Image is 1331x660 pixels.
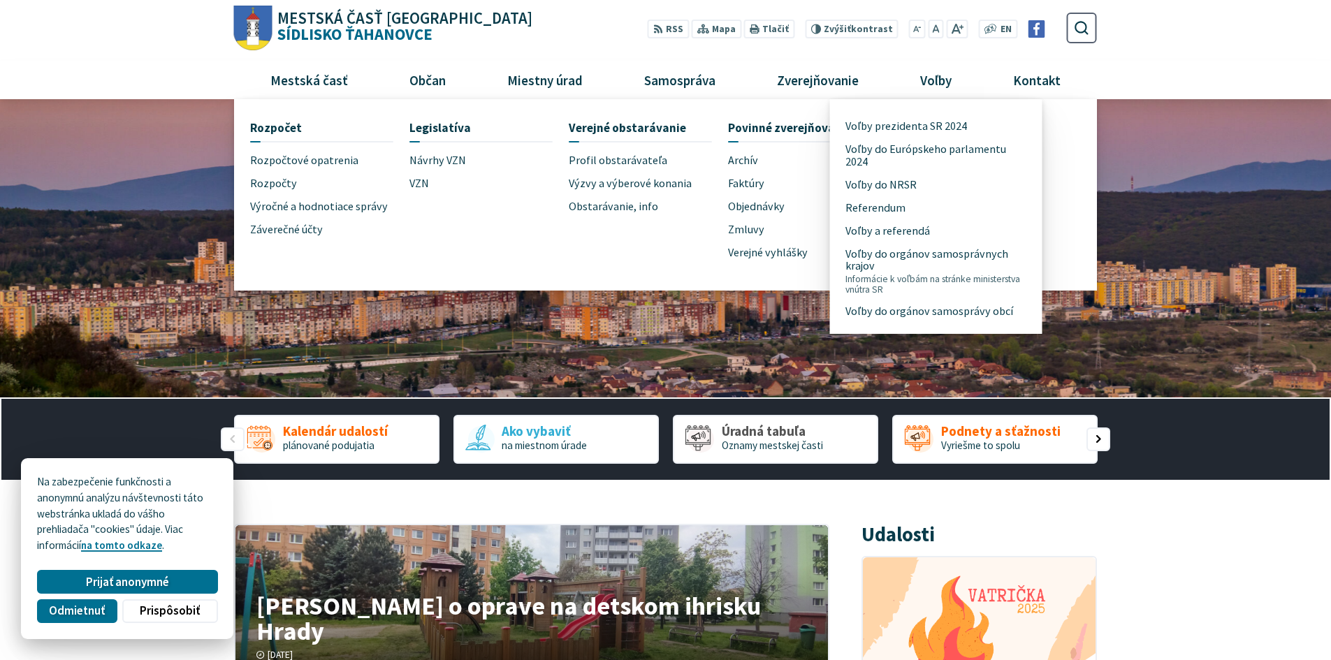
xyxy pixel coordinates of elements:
[845,242,1026,300] a: Voľby do orgánov samosprávnych krajovInformácie k voľbám na stránke ministerstva vnútra SR
[728,172,764,195] span: Faktúry
[824,23,851,35] span: Zvýšiť
[845,138,1026,174] a: Voľby do Európskeho parlamentu 2024
[988,61,1086,98] a: Kontakt
[673,415,878,464] div: 3 / 5
[887,218,1047,241] a: Voľby a referendá
[728,115,871,141] a: Povinné zverejňovanie
[673,415,878,464] a: Úradná tabuľa Oznamy mestskej časti
[941,424,1061,439] span: Podnety a sťažnosti
[845,196,905,219] span: Referendum
[845,115,967,138] span: Voľby prezidenta SR 2024
[37,570,217,594] button: Prijať anonymné
[250,172,409,195] a: Rozpočty
[762,24,789,35] span: Tlačiť
[283,424,388,439] span: Kalendár udalostí
[728,149,887,172] a: Archív
[453,415,659,464] a: Ako vybaviť na miestnom úrade
[895,61,977,98] a: Voľby
[409,149,466,172] span: Návrhy VZN
[86,575,169,589] span: Prijať anonymné
[639,61,720,98] span: Samospráva
[250,218,409,241] a: Záverečné účty
[250,149,358,172] span: Rozpočtové opatrenia
[409,172,429,195] span: VZN
[569,172,728,195] a: Výzvy a výberové konania
[272,10,533,43] h1: Sídlisko Ťahanovce
[569,149,728,172] a: Profil obstarávateľa
[928,20,943,38] button: Nastaviť pôvodnú veľkosť písma
[744,20,794,38] button: Tlačiť
[712,22,736,37] span: Mapa
[845,173,1026,196] a: Voľby do NRSR
[1028,20,1045,38] img: Prejsť na Facebook stránku
[502,424,587,439] span: Ako vybaviť
[861,524,935,545] h3: Udalosti
[909,20,926,38] button: Zmenšiť veľkosť písma
[265,61,353,98] span: Mestská časť
[941,439,1020,452] span: Vyriešme to spolu
[728,172,887,195] a: Faktúry
[997,22,1016,37] a: EN
[250,195,409,218] a: Výročné a hodnotiace správy
[256,593,806,643] h4: [PERSON_NAME] o oprave na detskom ihrisku Hrady
[845,242,1026,300] span: Voľby do orgánov samosprávnych krajov
[845,219,930,242] span: Voľby a referendá
[453,415,659,464] div: 2 / 5
[692,20,741,38] a: Mapa
[409,149,569,172] a: Návrhy VZN
[824,24,893,35] span: kontrast
[569,115,686,141] span: Verejné obstarávanie
[250,115,393,141] a: Rozpočet
[887,149,1047,172] a: Uloženia písomnosti
[728,195,785,218] span: Objednávky
[37,474,217,554] p: Na zabezpečenie funkčnosti a anonymnú analýzu návštevnosti táto webstránka ukladá do vášho prehli...
[845,300,1013,323] span: Voľby do orgánov samosprávy obcí
[1086,427,1110,451] div: Nasledujúci slajd
[409,115,553,141] a: Legislatíva
[481,61,608,98] a: Miestny úrad
[245,61,373,98] a: Mestská časť
[1001,22,1012,37] span: EN
[728,218,764,241] span: Zmluvy
[250,195,388,218] span: Výročné a hodnotiace správy
[728,195,887,218] a: Objednávky
[728,241,887,264] a: Verejné vyhlášky
[887,172,1047,195] a: Majetkové priznania
[728,149,758,172] span: Archív
[250,218,323,241] span: Záverečné účty
[728,241,808,264] span: Verejné vyhlášky
[892,415,1098,464] div: 4 / 5
[384,61,471,98] a: Občan
[619,61,741,98] a: Samospráva
[845,274,1026,295] span: Informácie k voľbám na stránke ministerstva vnútra SR
[569,195,658,218] span: Obstarávanie, info
[722,424,823,439] span: Úradná tabuľa
[728,115,852,141] span: Povinné zverejňovanie
[502,439,587,452] span: na miestnom úrade
[250,149,409,172] a: Rozpočtové opatrenia
[845,173,917,196] span: Voľby do NRSR
[409,172,569,195] a: VZN
[234,415,439,464] a: Kalendár udalostí plánované podujatia
[845,115,1026,138] a: Voľby prezidenta SR 2024
[234,415,439,464] div: 1 / 5
[234,6,532,51] a: Logo Sídlisko Ťahanovce, prejsť na domovskú stránku.
[221,427,245,451] div: Predošlý slajd
[122,599,217,623] button: Prispôsobiť
[892,415,1098,464] a: Podnety a sťažnosti Vyriešme to spolu
[569,115,712,141] a: Verejné obstarávanie
[915,61,957,98] span: Voľby
[728,218,887,241] a: Zmluvy
[1008,61,1066,98] span: Kontakt
[81,538,162,552] a: na tomto odkaze
[409,115,471,141] span: Legislatíva
[887,195,1047,218] a: Strategické dokumenty
[234,6,272,51] img: Prejsť na domovskú stránku
[805,20,898,38] button: Zvýšiťkontrast
[250,115,302,141] span: Rozpočet
[569,195,728,218] a: Obstarávanie, info
[666,22,683,37] span: RSS
[845,219,1026,242] a: Voľby a referendá
[845,300,1026,323] a: Voľby do orgánov samosprávy obcí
